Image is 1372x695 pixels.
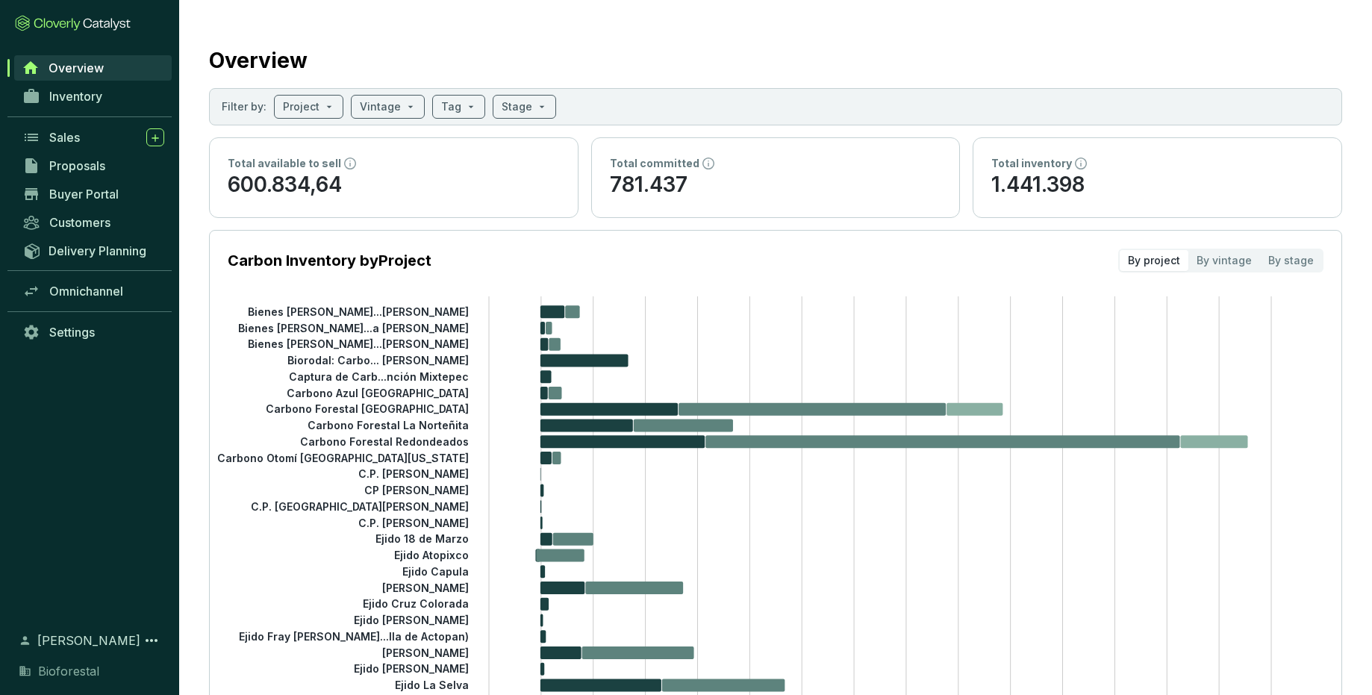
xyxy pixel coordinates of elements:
[49,130,80,145] span: Sales
[289,370,469,383] tspan: Captura de Carb...nción Mixtepec
[287,386,469,399] tspan: Carbono Azul [GEOGRAPHIC_DATA]
[300,435,469,448] tspan: Carbono Forestal Redondeados
[238,321,469,334] tspan: Bienes [PERSON_NAME]...a [PERSON_NAME]
[49,284,123,299] span: Omnichannel
[395,679,469,691] tspan: Ejido La Selva
[217,451,469,464] tspan: Carbono Otomí [GEOGRAPHIC_DATA][US_STATE]
[15,84,172,109] a: Inventory
[382,581,469,593] tspan: [PERSON_NAME]
[228,250,431,271] p: Carbon Inventory by Project
[287,354,469,367] tspan: Biorodal: Carbo... [PERSON_NAME]
[49,187,119,202] span: Buyer Portal
[248,337,469,350] tspan: Bienes [PERSON_NAME]...[PERSON_NAME]
[1118,249,1323,272] div: segmented control
[1188,250,1260,271] div: By vintage
[251,500,469,513] tspan: C.P. [GEOGRAPHIC_DATA][PERSON_NAME]
[991,171,1323,199] p: 1.441.398
[228,171,560,199] p: 600.834,64
[37,632,140,649] span: [PERSON_NAME]
[991,156,1072,171] p: Total inventory
[49,243,146,258] span: Delivery Planning
[610,171,942,199] p: 781.437
[358,467,469,480] tspan: C.P. [PERSON_NAME]
[228,156,341,171] p: Total available to sell
[239,630,469,643] tspan: Ejido Fray [PERSON_NAME]...lla de Actopan)
[14,55,172,81] a: Overview
[1120,250,1188,271] div: By project
[354,614,469,626] tspan: Ejido [PERSON_NAME]
[375,532,469,545] tspan: Ejido 18 de Marzo
[49,89,102,104] span: Inventory
[15,153,172,178] a: Proposals
[1260,250,1322,271] div: By stage
[49,325,95,340] span: Settings
[248,305,469,318] tspan: Bienes [PERSON_NAME]...[PERSON_NAME]
[222,99,266,114] p: Filter by:
[354,662,469,675] tspan: Ejido [PERSON_NAME]
[15,210,172,235] a: Customers
[382,646,469,659] tspan: [PERSON_NAME]
[15,181,172,207] a: Buyer Portal
[49,215,110,230] span: Customers
[49,158,105,173] span: Proposals
[358,516,469,529] tspan: C.P. [PERSON_NAME]
[38,662,99,680] span: Bioforestal
[209,45,308,76] h2: Overview
[363,597,469,610] tspan: Ejido Cruz Colorada
[364,484,469,496] tspan: CP [PERSON_NAME]
[394,549,469,561] tspan: Ejido Atopixco
[15,125,172,150] a: Sales
[402,565,469,578] tspan: Ejido Capula
[15,278,172,304] a: Omnichannel
[15,320,172,345] a: Settings
[266,402,469,415] tspan: Carbono Forestal [GEOGRAPHIC_DATA]
[308,419,469,431] tspan: Carbono Forestal La Norteñita
[15,238,172,263] a: Delivery Planning
[49,60,104,75] span: Overview
[610,156,699,171] p: Total committed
